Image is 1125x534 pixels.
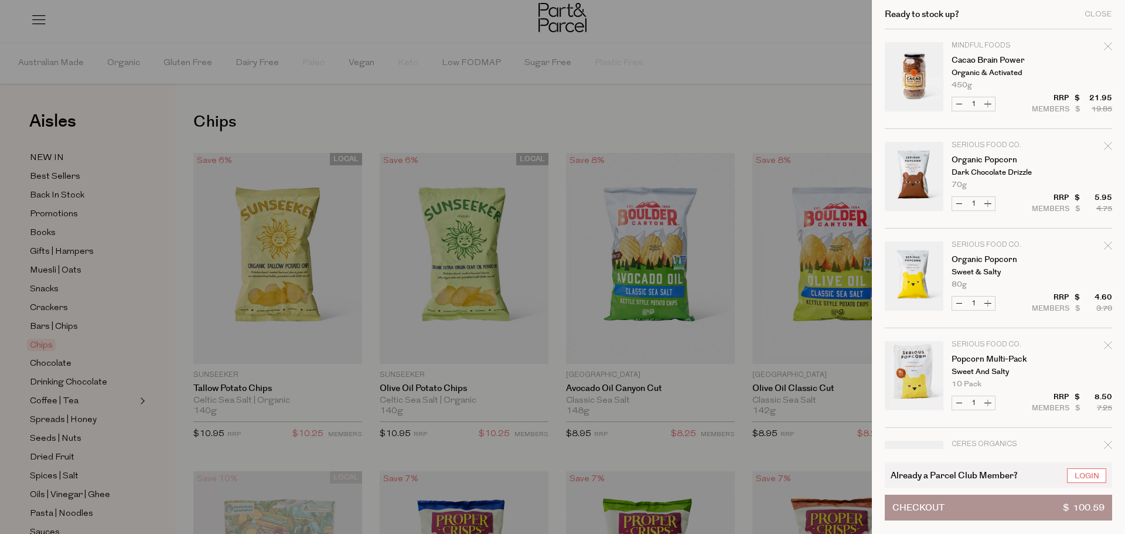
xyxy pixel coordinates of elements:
a: Organic Popcorn [952,156,1042,164]
a: Login [1067,468,1106,483]
p: Serious Food Co. [952,341,1042,348]
input: QTY Organic Popcorn [966,197,981,210]
p: Serious Food Co. [952,242,1042,249]
p: Sweet and Salty [952,368,1042,376]
a: Organic Popcorn [952,256,1042,264]
a: Popcorn Multi-Pack [952,355,1042,363]
input: QTY Cacao Brain Power [966,97,981,111]
span: Checkout [892,495,945,520]
span: 70g [952,181,967,189]
p: Sweet & Salty [952,268,1042,276]
p: Mindful Foods [952,42,1042,49]
p: Serious Food Co. [952,142,1042,149]
span: $ 100.59 [1063,495,1104,520]
div: Close [1085,11,1112,18]
span: Already a Parcel Club Member? [891,468,1018,482]
div: Remove Organic Black Rice Cakes [1104,439,1112,455]
div: Remove Organic Popcorn [1104,240,1112,256]
input: QTY Popcorn Multi-Pack [966,396,981,410]
div: Remove Organic Popcorn [1104,140,1112,156]
p: Organic & Activated [952,69,1042,77]
p: Ceres Organics [952,441,1042,448]
span: 10 Pack [952,380,981,388]
div: Remove Popcorn Multi-Pack [1104,339,1112,355]
p: Dark Chocolate Drizzle [952,169,1042,176]
button: Checkout$ 100.59 [885,495,1112,521]
h2: Ready to stock up? [885,10,959,19]
div: Remove Cacao Brain Power [1104,40,1112,56]
span: 80g [952,281,967,288]
input: QTY Organic Popcorn [966,297,981,310]
a: Cacao Brain Power [952,56,1042,64]
span: 450g [952,81,972,89]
